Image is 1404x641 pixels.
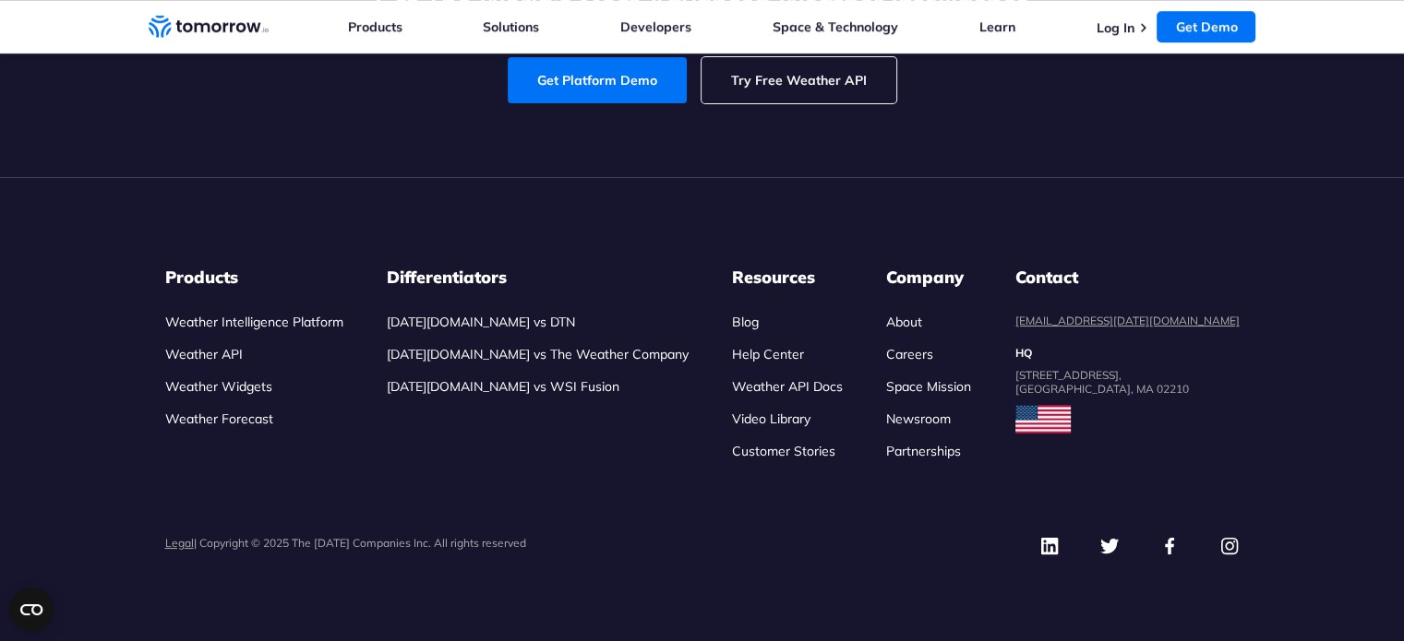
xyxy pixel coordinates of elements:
a: Weather Forecast [165,410,273,427]
img: Twitter [1099,536,1120,556]
a: Video Library [732,410,810,427]
img: Linkedin [1039,536,1060,556]
a: Get Demo [1157,11,1255,42]
img: usa flag [1015,405,1071,434]
a: Blog [732,314,759,330]
a: Developers [620,18,691,35]
a: Newsroom [886,410,951,427]
a: Try Free Weather API [702,57,896,103]
dt: HQ [1015,346,1240,361]
a: Log In [1096,19,1134,36]
a: Partnerships [886,443,961,459]
a: Home link [149,13,269,41]
dl: contact details [1015,267,1240,396]
p: | Copyright © 2025 The [DATE] Companies Inc. All rights reserved [165,536,526,550]
a: [EMAIL_ADDRESS][DATE][DOMAIN_NAME] [1015,314,1240,327]
a: Solutions [483,18,539,35]
a: Customer Stories [732,443,835,459]
a: [DATE][DOMAIN_NAME] vs WSI Fusion [387,378,619,395]
a: Weather Widgets [165,378,272,395]
h3: Company [886,267,971,289]
a: Help Center [732,346,804,362]
a: Space Mission [886,378,971,395]
a: Get Platform Demo [508,57,687,103]
h3: Products [165,267,343,289]
a: Space & Technology [773,18,898,35]
a: [DATE][DOMAIN_NAME] vs DTN [387,314,575,330]
a: Careers [886,346,933,362]
h3: Differentiators [387,267,689,289]
img: Facebook [1159,536,1180,556]
a: Weather API Docs [732,378,843,395]
a: Weather API [165,346,243,362]
dt: Contact [1015,267,1240,289]
h3: Resources [732,267,843,289]
img: Instagram [1219,536,1240,556]
a: Weather Intelligence Platform [165,314,343,330]
a: Products [348,18,402,35]
button: Open CMP widget [9,588,54,632]
a: [DATE][DOMAIN_NAME] vs The Weather Company [387,346,689,362]
a: Learn [979,18,1015,35]
a: Legal [165,536,194,550]
dd: [STREET_ADDRESS], [GEOGRAPHIC_DATA], MA 02210 [1015,368,1240,396]
a: About [886,314,922,330]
